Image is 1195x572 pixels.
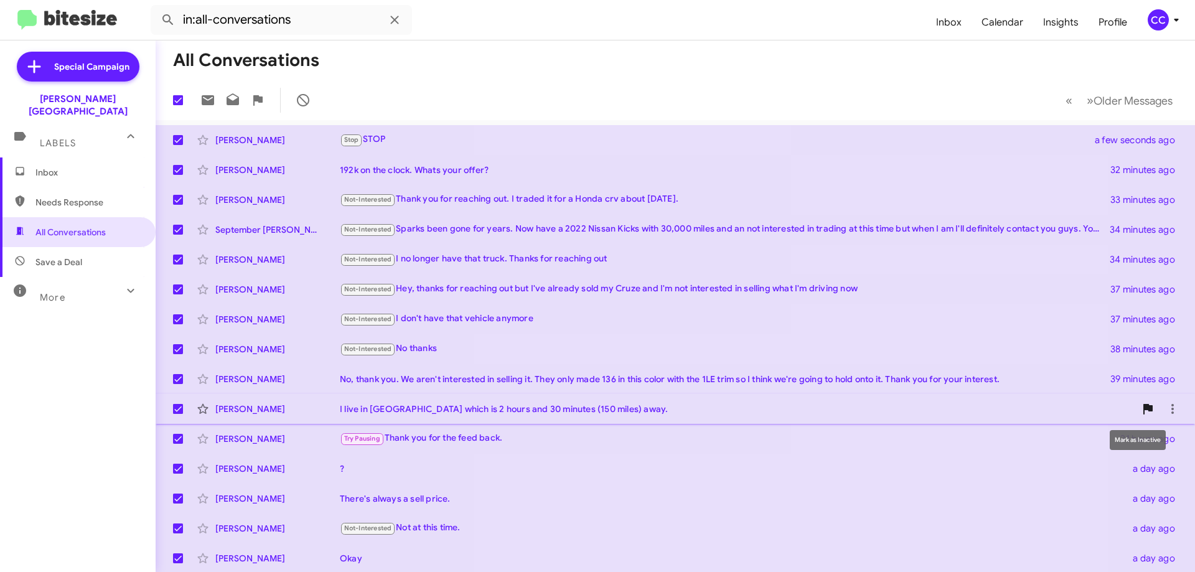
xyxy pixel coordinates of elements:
[215,194,340,206] div: [PERSON_NAME]
[215,462,340,475] div: [PERSON_NAME]
[340,342,1110,356] div: No thanks
[173,50,319,70] h1: All Conversations
[1110,283,1185,296] div: 37 minutes ago
[340,462,1125,475] div: ?
[40,138,76,149] span: Labels
[340,192,1110,207] div: Thank you for reaching out. I traded it for a Honda crv about [DATE].
[1110,164,1185,176] div: 32 minutes ago
[215,403,340,415] div: [PERSON_NAME]
[215,492,340,505] div: [PERSON_NAME]
[344,285,392,293] span: Not-Interested
[35,196,141,209] span: Needs Response
[340,164,1110,176] div: 192k on the clock. Whats your offer?
[1110,343,1185,355] div: 38 minutes ago
[344,345,392,353] span: Not-Interested
[215,433,340,445] div: [PERSON_NAME]
[1059,88,1180,113] nav: Page navigation example
[972,4,1033,40] a: Calendar
[1058,88,1080,113] button: Previous
[35,256,82,268] span: Save a Deal
[35,166,141,179] span: Inbox
[340,552,1125,565] div: Okay
[344,225,392,233] span: Not-Interested
[17,52,139,82] a: Special Campaign
[1110,194,1185,206] div: 33 minutes ago
[340,222,1110,237] div: Sparks been gone for years. Now have a 2022 Nissan Kicks with 30,000 miles and an not interested ...
[215,164,340,176] div: [PERSON_NAME]
[151,5,412,35] input: Search
[1089,4,1137,40] a: Profile
[1125,492,1185,505] div: a day ago
[35,226,106,238] span: All Conversations
[1125,552,1185,565] div: a day ago
[340,373,1110,385] div: No, thank you. We aren't interested in selling it. They only made 136 in this color with the 1LE ...
[926,4,972,40] a: Inbox
[1110,134,1185,146] div: a few seconds ago
[340,133,1110,147] div: STOP
[340,403,1135,415] div: I live in [GEOGRAPHIC_DATA] which is 2 hours and 30 minutes (150 miles) away.
[1033,4,1089,40] a: Insights
[1110,253,1185,266] div: 34 minutes ago
[344,315,392,323] span: Not-Interested
[340,431,1120,446] div: Thank you for the feed back.
[344,136,359,144] span: Stop
[215,313,340,326] div: [PERSON_NAME]
[340,492,1125,505] div: There's always a sell price.
[215,134,340,146] div: [PERSON_NAME]
[344,524,392,532] span: Not-Interested
[1110,223,1185,236] div: 34 minutes ago
[340,312,1110,326] div: I don't have that vehicle anymore
[215,343,340,355] div: [PERSON_NAME]
[215,552,340,565] div: [PERSON_NAME]
[1125,462,1185,475] div: a day ago
[215,223,340,236] div: September [PERSON_NAME]
[344,255,392,263] span: Not-Interested
[340,252,1110,266] div: I no longer have that truck. Thanks for reaching out
[54,60,129,73] span: Special Campaign
[1087,93,1094,108] span: »
[215,373,340,385] div: [PERSON_NAME]
[1148,9,1169,30] div: CC
[1079,88,1180,113] button: Next
[344,434,380,443] span: Try Pausing
[340,282,1110,296] div: Hey, thanks for reaching out but I've already sold my Cruze and I'm not interested in selling wha...
[340,521,1125,535] div: Not at this time.
[1125,522,1185,535] div: a day ago
[1110,430,1166,450] div: Mark as Inactive
[215,283,340,296] div: [PERSON_NAME]
[1094,94,1173,108] span: Older Messages
[1066,93,1072,108] span: «
[344,195,392,204] span: Not-Interested
[40,292,65,303] span: More
[1110,373,1185,385] div: 39 minutes ago
[1137,9,1181,30] button: CC
[1110,313,1185,326] div: 37 minutes ago
[215,522,340,535] div: [PERSON_NAME]
[215,253,340,266] div: [PERSON_NAME]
